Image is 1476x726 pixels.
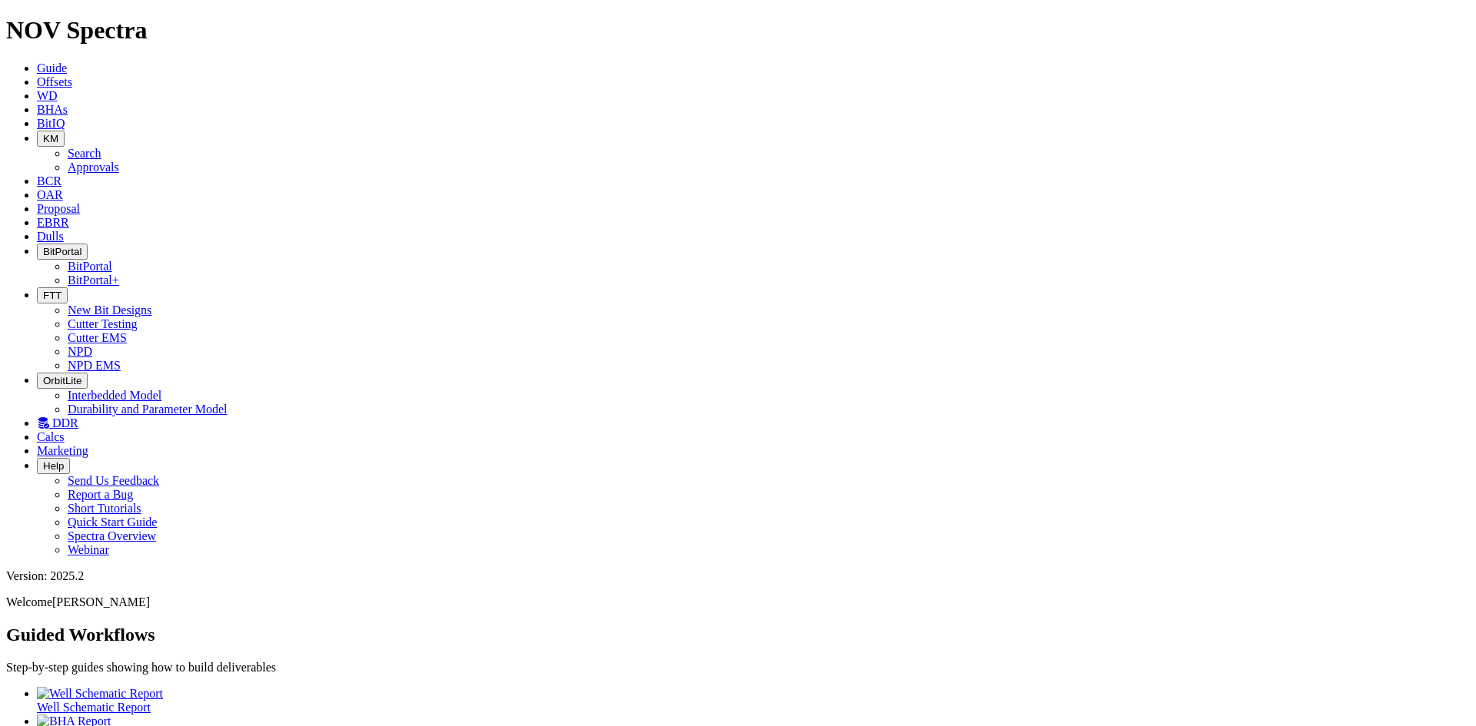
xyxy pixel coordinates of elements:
[37,216,69,229] a: EBRR
[6,595,1470,609] p: Welcome
[68,474,159,487] a: Send Us Feedback
[68,273,119,287] a: BitPortal+
[43,375,81,386] span: OrbitLite
[37,701,151,714] span: Well Schematic Report
[52,595,150,608] span: [PERSON_NAME]
[6,569,1470,583] div: Version: 2025.2
[37,103,68,116] a: BHAs
[37,131,65,147] button: KM
[37,458,70,474] button: Help
[68,317,138,330] a: Cutter Testing
[68,359,121,372] a: NPD EMS
[43,460,64,472] span: Help
[68,345,92,358] a: NPD
[37,61,67,75] a: Guide
[37,75,72,88] a: Offsets
[37,687,163,701] img: Well Schematic Report
[37,373,88,389] button: OrbitLite
[52,416,78,429] span: DDR
[68,502,141,515] a: Short Tutorials
[43,290,61,301] span: FTT
[68,543,109,556] a: Webinar
[37,287,68,303] button: FTT
[43,133,58,144] span: KM
[68,161,119,174] a: Approvals
[68,403,228,416] a: Durability and Parameter Model
[68,303,151,317] a: New Bit Designs
[37,444,88,457] a: Marketing
[37,188,63,201] a: OAR
[6,16,1470,45] h1: NOV Spectra
[37,416,78,429] a: DDR
[37,430,65,443] a: Calcs
[68,147,101,160] a: Search
[6,625,1470,645] h2: Guided Workflows
[37,174,61,187] a: BCR
[68,260,112,273] a: BitPortal
[37,687,1470,714] a: Well Schematic Report Well Schematic Report
[37,117,65,130] a: BitIQ
[37,230,64,243] a: Dulls
[68,331,127,344] a: Cutter EMS
[68,515,157,529] a: Quick Start Guide
[68,488,133,501] a: Report a Bug
[37,202,80,215] a: Proposal
[68,389,161,402] a: Interbedded Model
[68,529,156,542] a: Spectra Overview
[43,246,81,257] span: BitPortal
[6,661,1470,675] p: Step-by-step guides showing how to build deliverables
[37,244,88,260] button: BitPortal
[37,89,58,102] a: WD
